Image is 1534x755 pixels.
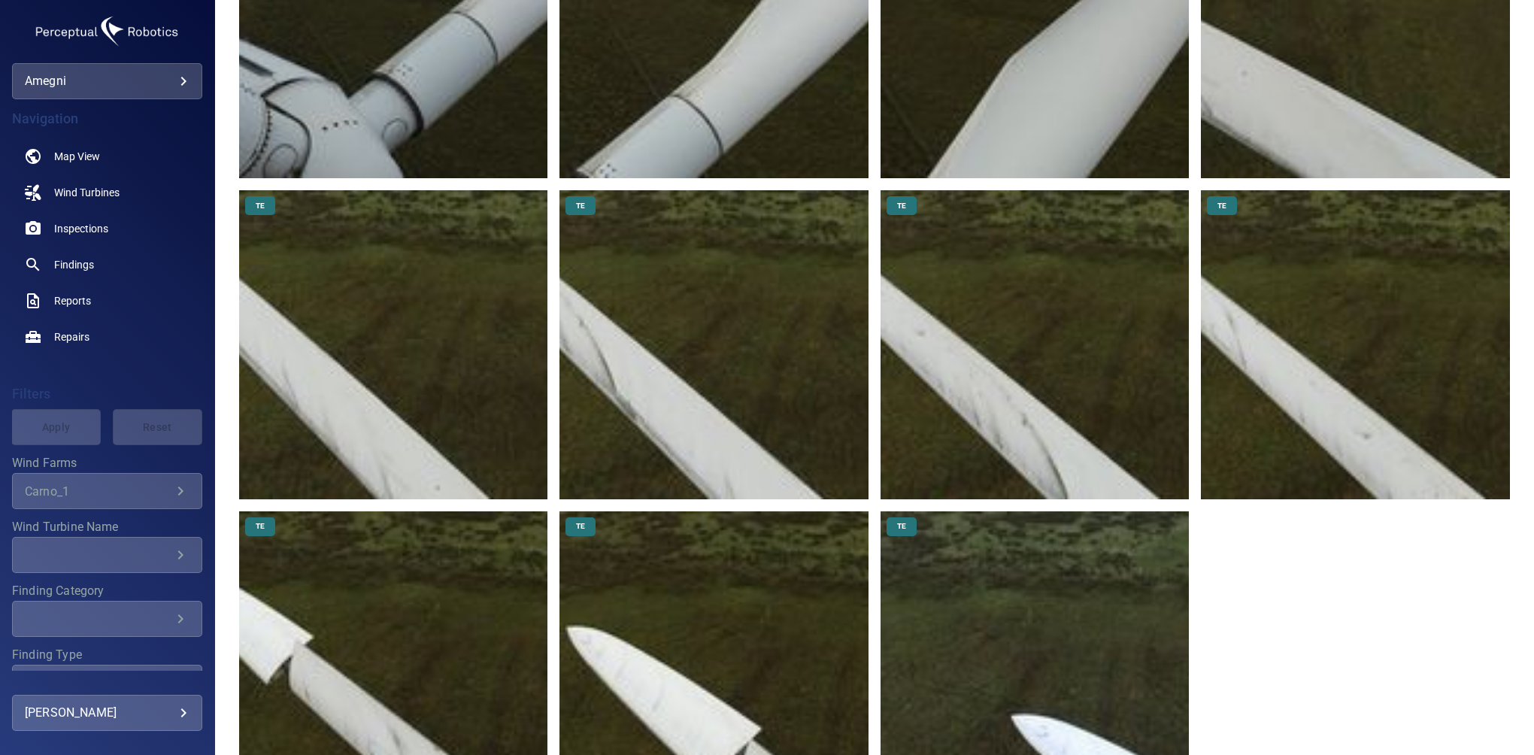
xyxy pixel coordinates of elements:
[12,111,202,126] h4: Navigation
[12,247,202,283] a: findings noActive
[888,201,915,211] span: TE
[12,283,202,319] a: reports noActive
[54,149,100,164] span: Map View
[54,185,120,200] span: Wind Turbines
[567,201,594,211] span: TE
[54,329,89,344] span: Repairs
[12,138,202,174] a: map noActive
[12,601,202,637] div: Finding Category
[247,521,274,532] span: TE
[567,521,594,532] span: TE
[25,69,189,93] div: amegni
[54,257,94,272] span: Findings
[32,12,182,51] img: amegni-logo
[12,521,202,533] label: Wind Turbine Name
[247,201,274,211] span: TE
[54,221,108,236] span: Inspections
[25,484,171,499] div: Carno_1
[12,387,202,402] h4: Filters
[12,319,202,355] a: repairs noActive
[12,585,202,597] label: Finding Category
[12,665,202,701] div: Finding Type
[12,537,202,573] div: Wind Turbine Name
[12,174,202,211] a: windturbines noActive
[12,649,202,661] label: Finding Type
[888,521,915,532] span: TE
[1208,201,1235,211] span: TE
[12,457,202,469] label: Wind Farms
[54,293,91,308] span: Reports
[12,473,202,509] div: Wind Farms
[12,211,202,247] a: inspections noActive
[25,701,189,725] div: [PERSON_NAME]
[12,63,202,99] div: amegni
